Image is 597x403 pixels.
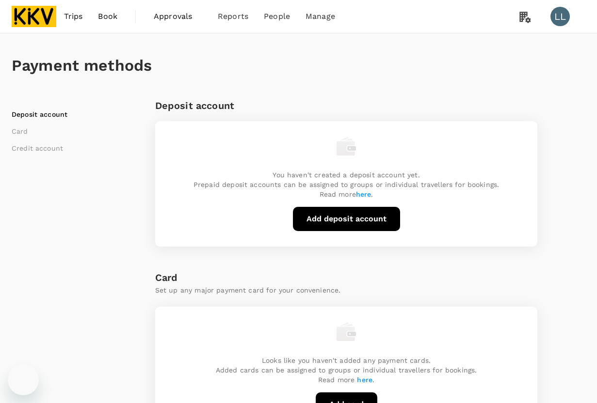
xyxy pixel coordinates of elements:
span: Trips [64,11,83,22]
li: Card [12,126,133,136]
li: Deposit account [12,109,133,119]
p: Looks like you haven't added any payment cards. Added cards can be assigned to groups or individu... [216,356,477,385]
h6: Deposit account [155,98,234,113]
span: Approvals [154,11,202,22]
p: Set up any major payment card for your convenience. [155,285,538,295]
span: Manage [306,11,335,22]
span: Book [98,11,117,22]
img: empty [337,137,356,156]
a: here [357,376,372,384]
h6: Card [155,270,538,285]
h1: Payment methods [12,57,585,75]
button: Add deposit account [293,207,400,231]
img: empty [337,322,356,341]
iframe: Button to launch messaging window [8,364,39,395]
img: KKV Supply Chain Sdn Bhd [12,6,56,27]
span: People [264,11,290,22]
a: here [356,190,371,198]
span: Reports [218,11,248,22]
li: Credit account [12,143,133,153]
div: LL [550,7,570,26]
p: You haven't created a deposit account yet. Prepaid deposit accounts can be assigned to groups or ... [194,170,499,199]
